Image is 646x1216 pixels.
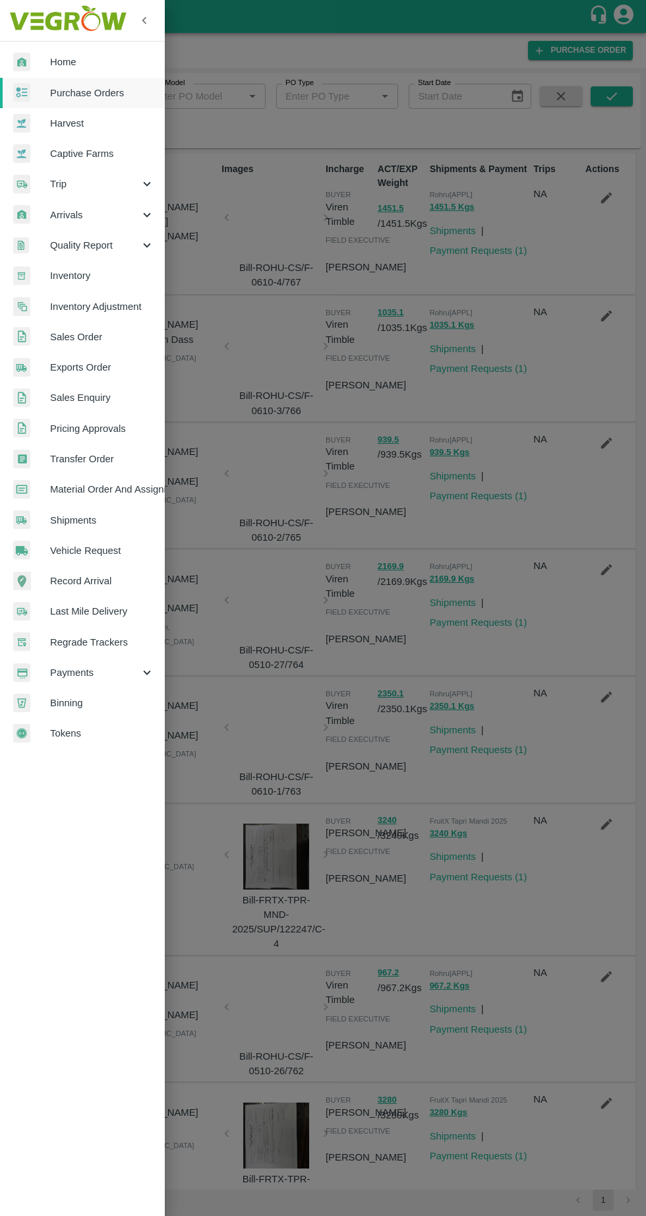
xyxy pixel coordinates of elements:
[13,83,30,102] img: reciept
[50,177,140,191] span: Trip
[13,175,30,194] img: delivery
[50,330,154,344] span: Sales Order
[13,632,30,652] img: whTracker
[13,450,30,469] img: whTransfer
[50,299,154,314] span: Inventory Adjustment
[13,53,30,72] img: whArrival
[13,358,30,377] img: shipments
[13,266,30,286] img: whInventory
[50,513,154,528] span: Shipments
[13,541,30,560] img: vehicle
[13,724,30,743] img: tokens
[50,696,154,710] span: Binning
[50,543,154,558] span: Vehicle Request
[13,388,30,408] img: sales
[13,419,30,438] img: sales
[50,86,154,100] span: Purchase Orders
[13,144,30,164] img: harvest
[50,604,154,619] span: Last Mile Delivery
[13,237,29,254] img: qualityReport
[13,297,30,316] img: inventory
[50,390,154,405] span: Sales Enquiry
[13,480,30,499] img: centralMaterial
[13,694,30,712] img: bin
[50,635,154,650] span: Regrade Trackers
[50,452,154,466] span: Transfer Order
[13,327,30,346] img: sales
[50,360,154,375] span: Exports Order
[50,55,154,69] span: Home
[13,572,31,590] img: recordArrival
[13,510,30,530] img: shipments
[50,208,140,222] span: Arrivals
[50,665,140,680] span: Payments
[50,238,140,253] span: Quality Report
[50,268,154,283] span: Inventory
[13,602,30,621] img: delivery
[13,205,30,224] img: whArrival
[13,113,30,133] img: harvest
[50,482,154,497] span: Material Order And Assignment
[13,663,30,683] img: payment
[50,726,154,741] span: Tokens
[50,146,154,161] span: Captive Farms
[50,574,154,588] span: Record Arrival
[50,116,154,131] span: Harvest
[50,421,154,436] span: Pricing Approvals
